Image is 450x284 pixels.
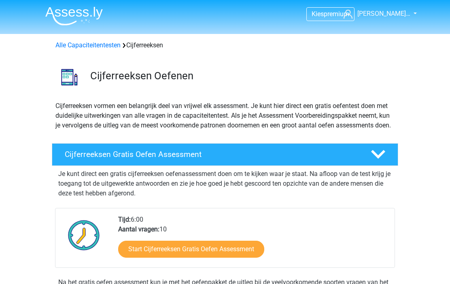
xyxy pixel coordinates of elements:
a: Start Cijferreeksen Gratis Oefen Assessment [118,241,264,258]
img: Assessly [45,6,103,25]
a: [PERSON_NAME]… [340,9,411,19]
a: Alle Capaciteitentesten [55,41,121,49]
b: Tijd: [118,216,131,223]
b: Aantal vragen: [118,225,159,233]
p: Cijferreeksen vormen een belangrijk deel van vrijwel elk assessment. Je kunt hier direct een grat... [55,101,395,130]
span: Kies [312,10,324,18]
p: Je kunt direct een gratis cijferreeksen oefenassessment doen om te kijken waar je staat. Na afloo... [58,169,392,198]
div: Cijferreeksen [52,40,398,50]
h4: Cijferreeksen Gratis Oefen Assessment [65,150,358,159]
a: Cijferreeksen Gratis Oefen Assessment [49,143,401,166]
img: Klok [64,215,104,255]
h3: Cijferreeksen Oefenen [90,70,392,82]
span: premium [324,10,349,18]
span: [PERSON_NAME]… [357,10,410,17]
div: 6:00 10 [112,215,394,267]
img: cijferreeksen [52,60,87,94]
a: Kiespremium [307,8,354,19]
